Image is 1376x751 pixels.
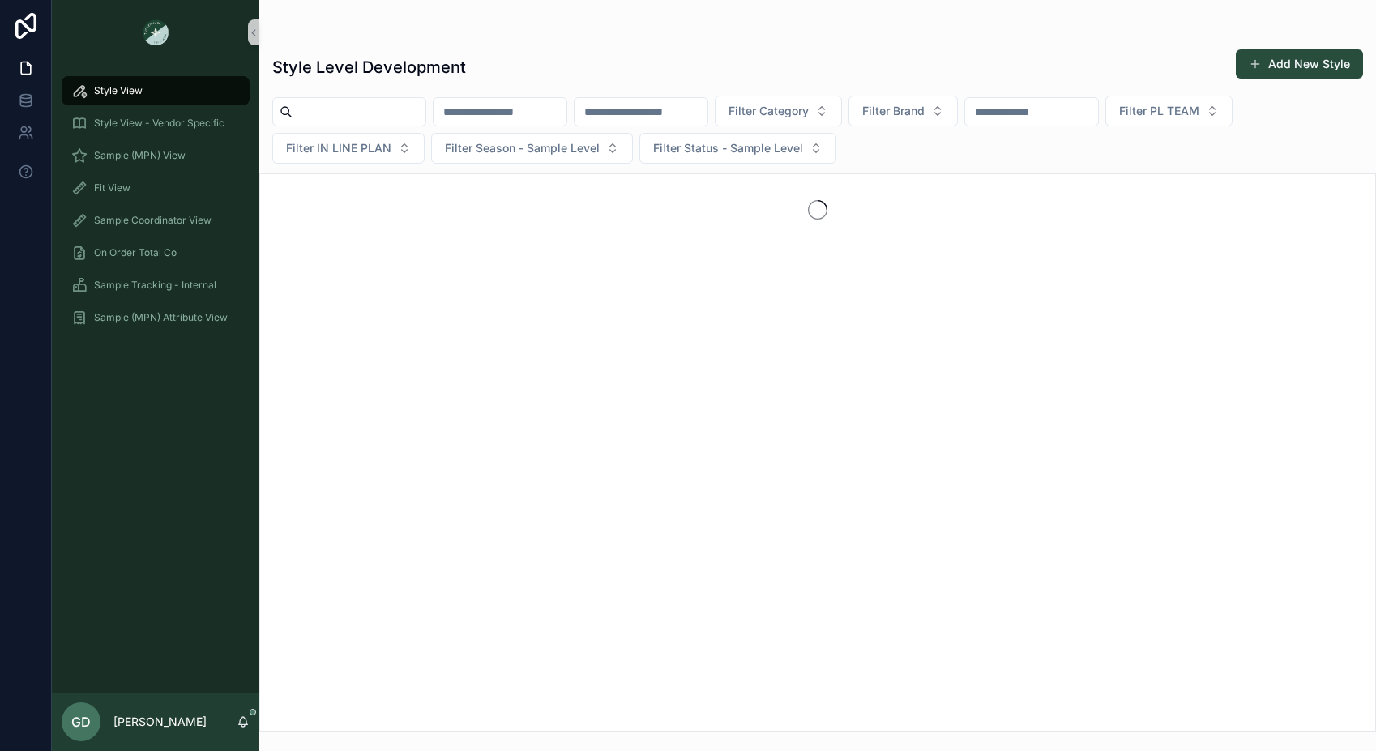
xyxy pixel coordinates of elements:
span: Sample (MPN) View [94,149,186,162]
button: Select Button [272,133,425,164]
span: Filter Status - Sample Level [653,140,803,156]
span: Filter Brand [862,103,925,119]
span: On Order Total Co [94,246,177,259]
h1: Style Level Development [272,56,466,79]
span: Filter IN LINE PLAN [286,140,391,156]
button: Select Button [639,133,836,164]
span: Sample Tracking - Internal [94,279,216,292]
button: Select Button [1105,96,1233,126]
a: On Order Total Co [62,238,250,267]
span: Filter Category [729,103,809,119]
a: Sample Coordinator View [62,206,250,235]
img: App logo [143,19,169,45]
a: Sample (MPN) Attribute View [62,303,250,332]
a: Style View - Vendor Specific [62,109,250,138]
button: Select Button [715,96,842,126]
button: Select Button [431,133,633,164]
button: Select Button [848,96,958,126]
span: Sample Coordinator View [94,214,212,227]
span: GD [71,712,91,732]
div: scrollable content [52,65,259,353]
button: Add New Style [1236,49,1363,79]
span: Filter Season - Sample Level [445,140,600,156]
a: Style View [62,76,250,105]
span: Sample (MPN) Attribute View [94,311,228,324]
a: Sample (MPN) View [62,141,250,170]
a: Sample Tracking - Internal [62,271,250,300]
p: [PERSON_NAME] [113,714,207,730]
span: Style View - Vendor Specific [94,117,224,130]
span: Fit View [94,181,130,194]
a: Fit View [62,173,250,203]
span: Style View [94,84,143,97]
span: Filter PL TEAM [1119,103,1199,119]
